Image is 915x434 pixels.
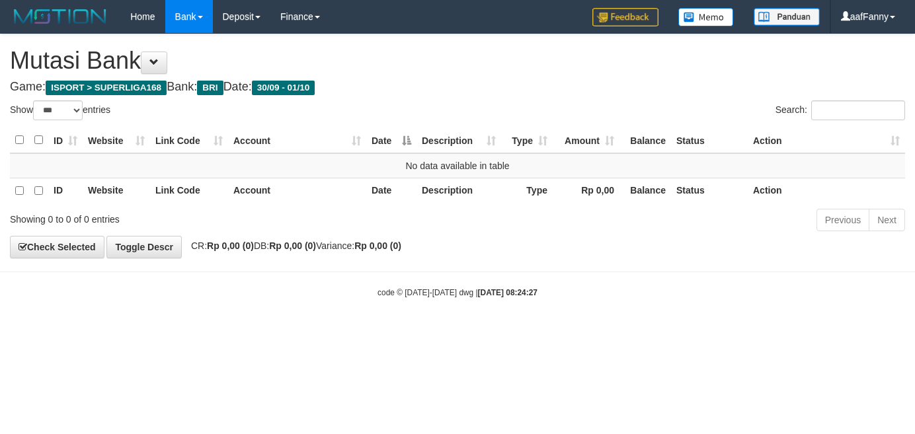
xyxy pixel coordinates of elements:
[10,207,372,226] div: Showing 0 to 0 of 0 entries
[10,48,905,74] h1: Mutasi Bank
[553,178,619,203] th: Rp 0,00
[48,127,83,153] th: ID: activate to sort column ascending
[811,100,905,120] input: Search:
[83,178,150,203] th: Website
[48,178,83,203] th: ID
[106,236,182,258] a: Toggle Descr
[671,127,748,153] th: Status
[816,209,869,231] a: Previous
[10,100,110,120] label: Show entries
[366,127,417,153] th: Date: activate to sort column descending
[354,240,401,251] strong: Rp 0,00 (0)
[776,100,905,120] label: Search:
[269,240,316,251] strong: Rp 0,00 (0)
[197,81,223,95] span: BRI
[754,8,820,26] img: panduan.png
[748,127,905,153] th: Action: activate to sort column ascending
[619,178,671,203] th: Balance
[228,127,366,153] th: Account: activate to sort column ascending
[150,127,228,153] th: Link Code: activate to sort column ascending
[678,8,734,26] img: Button%20Memo.svg
[869,209,905,231] a: Next
[33,100,83,120] select: Showentries
[478,288,537,297] strong: [DATE] 08:24:27
[501,178,553,203] th: Type
[207,240,254,251] strong: Rp 0,00 (0)
[10,153,905,178] td: No data available in table
[417,178,501,203] th: Description
[378,288,537,297] small: code © [DATE]-[DATE] dwg |
[619,127,671,153] th: Balance
[228,178,366,203] th: Account
[46,81,167,95] span: ISPORT > SUPERLIGA168
[150,178,228,203] th: Link Code
[184,240,401,251] span: CR: DB: Variance:
[748,178,905,203] th: Action
[10,7,110,26] img: MOTION_logo.png
[553,127,619,153] th: Amount: activate to sort column ascending
[10,236,104,258] a: Check Selected
[501,127,553,153] th: Type: activate to sort column ascending
[366,178,417,203] th: Date
[83,127,150,153] th: Website: activate to sort column ascending
[592,8,658,26] img: Feedback.jpg
[417,127,501,153] th: Description: activate to sort column ascending
[671,178,748,203] th: Status
[252,81,315,95] span: 30/09 - 01/10
[10,81,905,94] h4: Game: Bank: Date:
